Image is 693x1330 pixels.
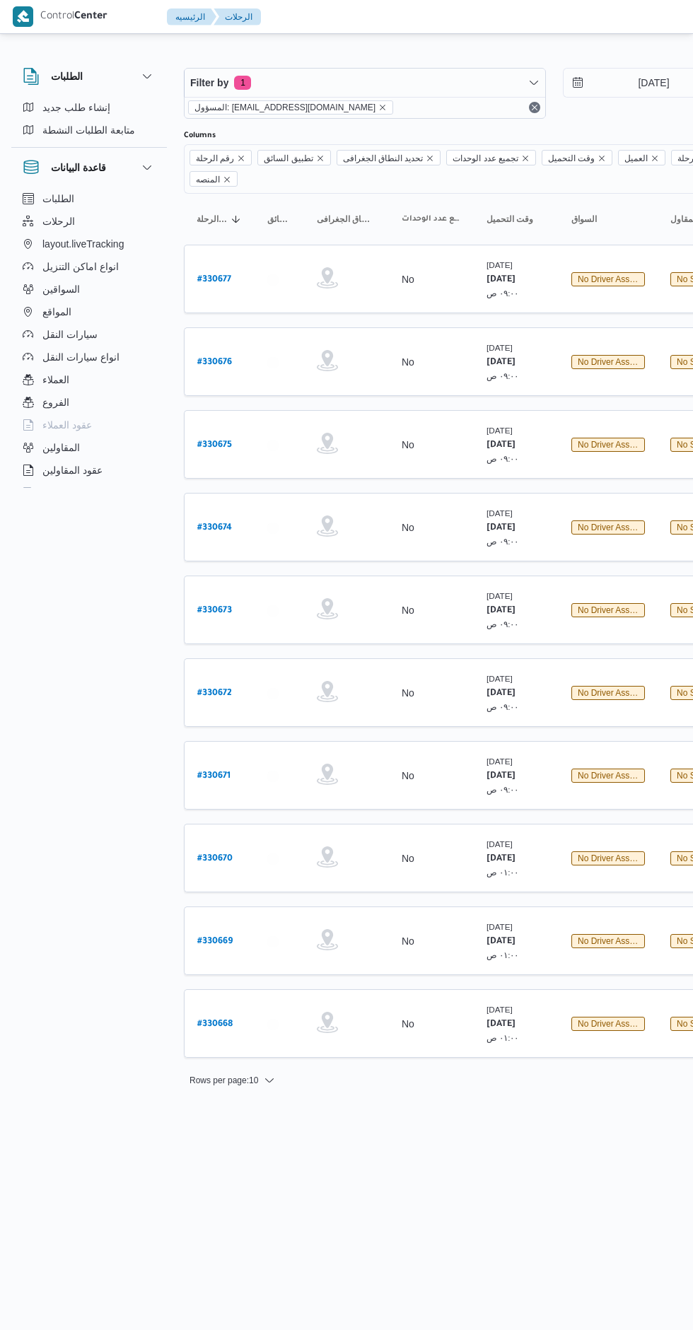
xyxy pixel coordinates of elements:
span: العميل [624,151,648,166]
button: متابعة الطلبات النشطة [17,119,161,141]
b: [DATE] [487,1020,516,1029]
span: سيارات النقل [42,326,98,343]
span: المنصه [190,171,238,187]
button: تطبيق السائق [262,208,297,231]
span: No Driver Assigned [571,272,645,286]
button: remove selected entity [378,103,387,112]
span: الفروع [42,394,69,411]
div: No [402,769,414,782]
span: Filter by [190,74,228,91]
img: X8yXhbKr1z7QwAAAABJRU5ErkJggg== [13,6,33,27]
span: وقت التحميل [542,150,612,165]
span: المسؤول: mostafa.elrouby@illa.com.eg [188,100,393,115]
button: Rows per page:10 [184,1072,281,1089]
button: Remove [526,99,543,116]
small: [DATE] [487,922,513,931]
span: تجميع عدد الوحدات [446,150,536,165]
div: قاعدة البيانات [11,187,167,494]
button: الرحلات [214,8,261,25]
small: ٠٩:٠٠ ص [487,371,519,380]
span: رقم الرحلة [190,150,252,165]
b: [DATE] [487,441,516,450]
span: No driver assigned [578,440,651,450]
button: تحديد النطاق الجغرافى [311,208,382,231]
button: Filter by1 active filters [185,69,545,97]
button: إنشاء طلب جديد [17,96,161,119]
span: متابعة الطلبات النشطة [42,122,135,139]
small: [DATE] [487,508,513,518]
small: [DATE] [487,757,513,766]
span: No Driver Assigned [571,355,645,369]
small: [DATE] [487,343,513,352]
a: #330674 [197,518,232,537]
span: No driver assigned [578,771,651,781]
button: اجهزة التليفون [17,482,161,504]
button: سيارات النقل [17,323,161,346]
b: # 330670 [197,854,233,864]
div: No [402,852,414,865]
span: No driver assigned [578,853,651,863]
button: الفروع [17,391,161,414]
div: No [402,521,414,534]
div: No [402,935,414,947]
h3: قاعدة البيانات [51,159,106,176]
a: #330672 [197,683,232,702]
span: وقت التحميل [548,151,595,166]
button: العملاء [17,368,161,391]
span: No Driver Assigned [571,520,645,535]
small: ٠٩:٠٠ ص [487,785,519,794]
span: المقاولين [42,439,80,456]
button: قاعدة البيانات [23,159,156,176]
button: Remove العميل from selection in this group [651,154,659,163]
button: عقود العملاء [17,414,161,436]
b: [DATE] [487,606,516,616]
b: # 330674 [197,523,232,533]
button: انواع سيارات النقل [17,346,161,368]
span: المواقع [42,303,71,320]
small: [DATE] [487,260,513,269]
b: [DATE] [487,523,516,533]
small: [DATE] [487,591,513,600]
span: المنصه [196,172,220,187]
span: انواع سيارات النقل [42,349,120,366]
button: الرحلات [17,210,161,233]
small: ٠١:٠٠ ص [487,868,519,877]
b: [DATE] [487,275,516,285]
a: #330675 [197,435,232,454]
button: انواع اماكن التنزيل [17,255,161,278]
b: # 330668 [197,1020,233,1029]
a: #330673 [197,600,232,619]
small: [DATE] [487,1005,513,1014]
label: Columns [184,130,216,141]
button: Remove تحديد النطاق الجغرافى from selection in this group [426,154,434,163]
small: ٠١:٠٠ ص [487,1033,519,1042]
a: #330677 [197,269,231,288]
span: تحديد النطاق الجغرافى [317,214,376,225]
button: وقت التحميل [481,208,552,231]
small: [DATE] [487,426,513,435]
div: No [402,1017,414,1030]
span: رقم الرحلة [196,151,234,166]
button: المواقع [17,301,161,323]
div: No [402,687,414,699]
span: عقود العملاء [42,416,92,433]
span: عقود المقاولين [42,462,103,479]
button: layout.liveTracking [17,233,161,255]
small: ٠١:٠٠ ص [487,950,519,959]
div: No [402,273,414,286]
button: المقاولين [17,436,161,459]
button: Remove تجميع عدد الوحدات from selection in this group [521,154,530,163]
span: 1 active filters [234,76,251,90]
b: [DATE] [487,937,516,947]
b: # 330669 [197,937,233,947]
button: Remove وقت التحميل from selection in this group [598,154,606,163]
span: تحديد النطاق الجغرافى [343,151,424,166]
b: # 330677 [197,275,231,285]
button: Remove تطبيق السائق from selection in this group [316,154,325,163]
span: No driver assigned [578,274,651,284]
span: No Driver Assigned [571,851,645,865]
span: اجهزة التليفون [42,484,101,501]
div: No [402,438,414,451]
small: ٠٩:٠٠ ص [487,702,519,711]
span: No Driver Assigned [571,1017,645,1031]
